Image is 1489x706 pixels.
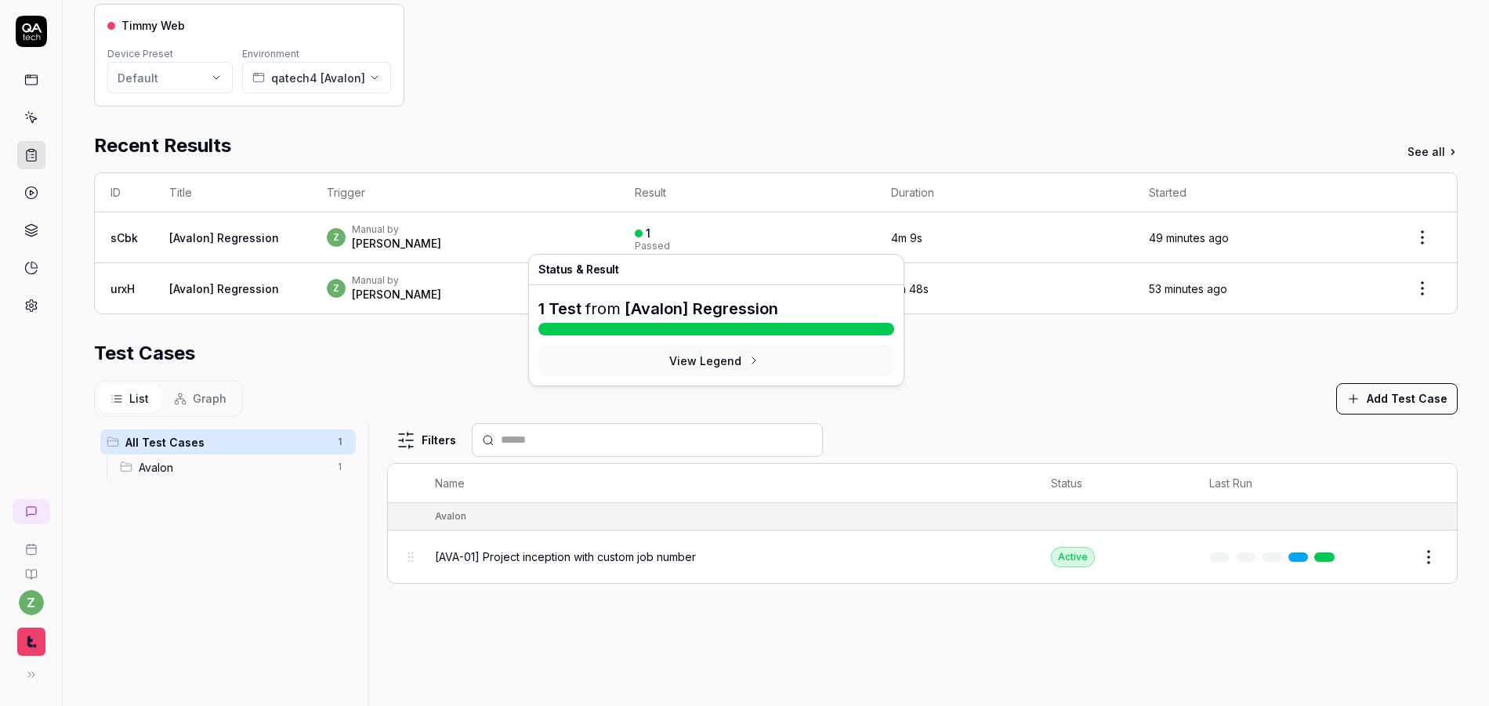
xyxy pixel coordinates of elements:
[646,226,650,241] div: 1
[352,274,441,287] div: Manual by
[169,282,279,295] a: [Avalon] Regression
[538,299,581,318] span: 1 Test
[891,231,922,244] time: 4m 9s
[875,173,1133,212] th: Duration
[585,299,621,318] span: from
[118,70,158,86] div: Default
[242,48,299,60] label: Environment
[1149,231,1229,244] time: 49 minutes ago
[110,282,135,295] a: urxH
[6,615,56,659] button: Timmy Logo
[1336,383,1458,415] button: Add Test Case
[331,433,350,451] span: 1
[352,223,441,236] div: Manual by
[107,48,173,60] label: Device Preset
[110,231,138,244] a: sCbk
[1149,282,1227,295] time: 53 minutes ago
[435,549,696,565] span: [AVA-01] Project inception with custom job number
[139,459,328,476] span: Avalon
[17,628,45,656] img: Timmy Logo
[331,458,350,476] span: 1
[13,499,50,524] a: New conversation
[311,173,619,212] th: Trigger
[419,464,1035,503] th: Name
[635,241,670,251] div: Passed
[1035,464,1194,503] th: Status
[154,173,311,212] th: Title
[352,236,441,252] div: [PERSON_NAME]
[95,173,154,212] th: ID
[327,228,346,247] span: z
[6,530,56,556] a: Book a call with us
[271,70,365,86] span: qatech4 [Avalon]
[129,390,149,407] span: List
[121,17,185,34] span: Timmy Web
[242,62,391,93] button: qatech4 [Avalon]
[352,287,441,302] div: [PERSON_NAME]
[619,173,875,212] th: Result
[6,556,56,581] a: Documentation
[114,454,356,480] div: Drag to reorderAvalon1
[891,282,929,295] time: 2m 48s
[1407,143,1458,160] a: See all
[107,62,233,93] button: Default
[161,384,239,413] button: Graph
[169,231,279,244] a: [Avalon] Regression
[1051,547,1095,567] div: Active
[327,279,346,298] span: z
[538,264,894,275] h4: Status & Result
[94,132,231,160] h2: Recent Results
[1194,464,1357,503] th: Last Run
[1133,173,1388,212] th: Started
[94,339,195,367] h2: Test Cases
[125,434,328,451] span: All Test Cases
[387,425,466,456] button: Filters
[193,390,226,407] span: Graph
[98,384,161,413] button: List
[538,345,894,376] button: View Legend
[388,530,1457,583] tr: [AVA-01] Project inception with custom job numberActive
[625,299,778,318] a: [Avalon] Regression
[19,590,44,615] button: z
[435,509,466,523] div: Avalon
